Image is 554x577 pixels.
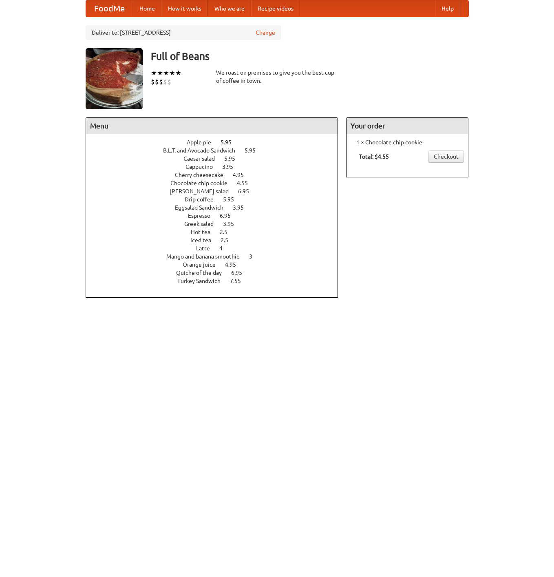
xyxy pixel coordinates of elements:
[176,270,257,276] a: Quiche of the day 6.95
[183,155,223,162] span: Caesar salad
[187,139,247,146] a: Apple pie 5.95
[191,229,243,235] a: Hot tea 2.5
[223,221,242,227] span: 3.95
[221,139,240,146] span: 5.95
[184,221,249,227] a: Greek salad 3.95
[256,29,275,37] a: Change
[175,204,259,211] a: Eggsalad Sandwich 3.95
[163,69,169,77] li: ★
[249,253,260,260] span: 3
[169,69,175,77] li: ★
[188,212,219,219] span: Espresso
[238,188,257,195] span: 6.95
[170,188,264,195] a: [PERSON_NAME] salad 6.95
[435,0,460,17] a: Help
[190,237,243,243] a: Iced tea 2.5
[151,69,157,77] li: ★
[86,48,143,109] img: angular.jpg
[151,77,155,86] li: $
[184,221,222,227] span: Greek salad
[222,164,241,170] span: 3.95
[86,118,338,134] h4: Menu
[185,164,221,170] span: Cappucino
[230,278,249,284] span: 7.55
[347,118,468,134] h4: Your order
[155,77,159,86] li: $
[251,0,300,17] a: Recipe videos
[170,180,236,186] span: Chocolate chip cookie
[163,147,271,154] a: B.L.T. and Avocado Sandwich 5.95
[428,150,464,163] a: Checkout
[188,212,246,219] a: Espresso 6.95
[196,245,218,252] span: Latte
[183,261,224,268] span: Orange juice
[220,212,239,219] span: 6.95
[245,147,264,154] span: 5.95
[224,155,243,162] span: 5.95
[175,172,259,178] a: Cherry cheesecake 4.95
[208,0,251,17] a: Who we are
[175,69,181,77] li: ★
[191,229,219,235] span: Hot tea
[86,25,281,40] div: Deliver to: [STREET_ADDRESS]
[166,253,267,260] a: Mango and banana smoothie 3
[166,253,248,260] span: Mango and banana smoothie
[237,180,256,186] span: 4.55
[231,270,250,276] span: 6.95
[185,196,222,203] span: Drip coffee
[159,77,163,86] li: $
[133,0,161,17] a: Home
[196,245,238,252] a: Latte 4
[185,164,248,170] a: Cappucino 3.95
[351,138,464,146] li: 1 × Chocolate chip cookie
[190,237,219,243] span: Iced tea
[177,278,229,284] span: Turkey Sandwich
[86,0,133,17] a: FoodMe
[175,204,232,211] span: Eggsalad Sandwich
[170,180,263,186] a: Chocolate chip cookie 4.55
[176,270,230,276] span: Quiche of the day
[187,139,219,146] span: Apple pie
[183,261,251,268] a: Orange juice 4.95
[183,155,250,162] a: Caesar salad 5.95
[170,188,237,195] span: [PERSON_NAME] salad
[220,229,236,235] span: 2.5
[233,204,252,211] span: 3.95
[216,69,338,85] div: We roast on premises to give you the best cup of coffee in town.
[177,278,256,284] a: Turkey Sandwich 7.55
[161,0,208,17] a: How it works
[157,69,163,77] li: ★
[221,237,236,243] span: 2.5
[167,77,171,86] li: $
[175,172,232,178] span: Cherry cheesecake
[223,196,242,203] span: 5.95
[219,245,231,252] span: 4
[225,261,244,268] span: 4.95
[163,77,167,86] li: $
[151,48,469,64] h3: Full of Beans
[359,153,389,160] b: Total: $4.55
[163,147,243,154] span: B.L.T. and Avocado Sandwich
[233,172,252,178] span: 4.95
[185,196,249,203] a: Drip coffee 5.95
